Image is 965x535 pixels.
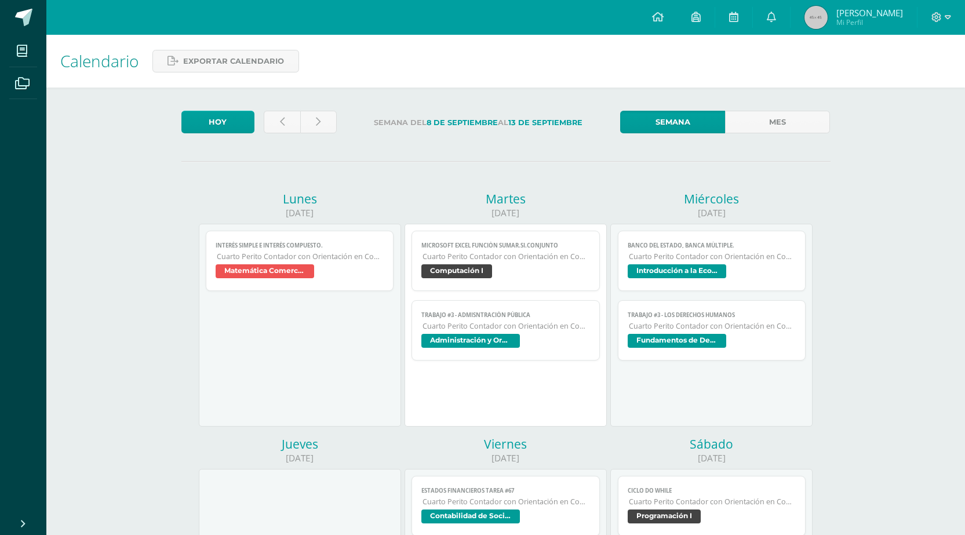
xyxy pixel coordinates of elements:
div: [DATE] [405,207,607,219]
span: Computación I [421,264,492,278]
span: Cuarto Perito Contador con Orientación en Computación [217,252,384,261]
span: Cuarto Perito Contador con Orientación en Computación [423,321,590,331]
span: Cuarto Perito Contador con Orientación en Computación [629,252,796,261]
span: Matemática Comercial [216,264,314,278]
div: Sábado [610,436,813,452]
span: Estados Financieros Tarea #67 [421,487,590,494]
span: TRABAJO #3 - LOS DERECHOS HUMANOS [628,311,796,319]
a: Microsoft Excel Función Sumar.Si.conjuntoCuarto Perito Contador con Orientación en ComputaciónCom... [412,231,600,291]
div: Martes [405,191,607,207]
span: Microsoft Excel Función Sumar.Si.conjunto [421,242,590,249]
a: Exportar calendario [152,50,299,72]
span: Cuarto Perito Contador con Orientación en Computación [423,252,590,261]
a: Banco del Estado, Banca Múltiple.Cuarto Perito Contador con Orientación en ComputaciónIntroducció... [618,231,806,291]
span: TRABAJO #3 - ADMISNTRACIÓN PÚBLICA [421,311,590,319]
a: Semana [620,111,725,133]
a: Interés simple e interés compuesto.Cuarto Perito Contador con Orientación en ComputaciónMatemátic... [206,231,394,291]
div: Jueves [199,436,401,452]
span: Programación I [628,509,701,523]
span: Calendario [60,50,139,72]
span: Ciclo do while [628,487,796,494]
span: Cuarto Perito Contador con Orientación en Computación [423,497,590,507]
div: Viernes [405,436,607,452]
strong: 8 de Septiembre [427,118,498,127]
a: Hoy [181,111,254,133]
a: TRABAJO #3 - LOS DERECHOS HUMANOSCuarto Perito Contador con Orientación en ComputaciónFundamentos... [618,300,806,361]
div: Lunes [199,191,401,207]
span: Administración y Organización de Oficina [421,334,520,348]
span: Exportar calendario [183,50,284,72]
span: Banco del Estado, Banca Múltiple. [628,242,796,249]
a: Mes [725,111,830,133]
div: [DATE] [199,452,401,464]
strong: 13 de Septiembre [508,118,582,127]
div: [DATE] [610,207,813,219]
span: Interés simple e interés compuesto. [216,242,384,249]
span: Contabilidad de Sociedades [421,509,520,523]
span: [PERSON_NAME] [836,7,903,19]
span: Cuarto Perito Contador con Orientación en Computación [629,497,796,507]
label: Semana del al [346,111,611,134]
span: Mi Perfil [836,17,903,27]
img: 45x45 [804,6,828,29]
div: [DATE] [405,452,607,464]
div: Miércoles [610,191,813,207]
span: Introducción a la Economía [628,264,726,278]
span: Cuarto Perito Contador con Orientación en Computación [629,321,796,331]
a: TRABAJO #3 - ADMISNTRACIÓN PÚBLICACuarto Perito Contador con Orientación en ComputaciónAdministra... [412,300,600,361]
div: [DATE] [610,452,813,464]
div: [DATE] [199,207,401,219]
span: Fundamentos de Derecho [628,334,726,348]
